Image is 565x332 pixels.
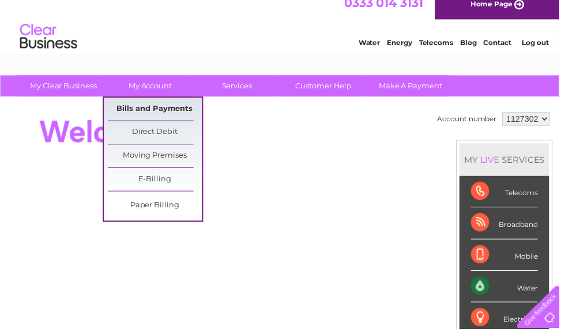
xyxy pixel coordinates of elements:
[11,6,556,56] div: Clear Business is a trading name of Verastar Limited (registered in [GEOGRAPHIC_DATA] No. 3667643...
[527,49,554,58] a: Log out
[104,76,199,98] a: My Account
[439,110,504,130] td: Account number
[476,274,543,305] div: Water
[488,49,517,58] a: Contact
[391,49,416,58] a: Energy
[423,49,458,58] a: Telecoms
[367,76,462,98] a: Make A Payment
[476,210,543,241] div: Broadband
[192,76,287,98] a: Services
[348,6,427,20] a: 0333 014 3131
[464,145,555,178] div: MY SERVICES
[465,49,481,58] a: Blog
[109,196,204,219] a: Paper Billing
[20,30,78,65] img: logo.png
[109,170,204,193] a: E-Billing
[17,76,112,98] a: My Clear Business
[483,156,507,167] div: LIVE
[362,49,384,58] a: Water
[476,242,543,274] div: Mobile
[109,146,204,169] a: Moving Premises
[476,178,543,210] div: Telecoms
[280,76,375,98] a: Customer Help
[109,122,204,146] a: Direct Debit
[109,99,204,122] a: Bills and Payments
